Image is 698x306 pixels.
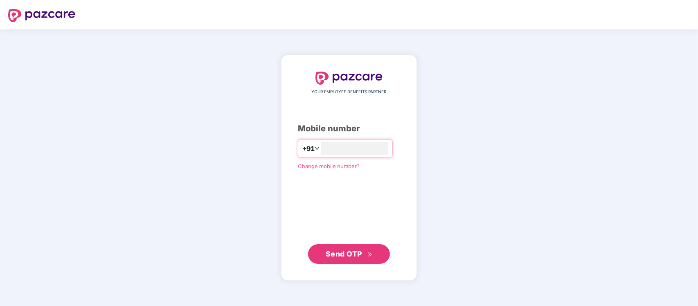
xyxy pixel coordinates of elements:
[367,252,373,257] span: double-right
[298,122,400,135] div: Mobile number
[8,9,75,22] img: logo
[312,89,387,95] span: YOUR EMPLOYEE BENEFITS PARTNER
[326,250,362,258] span: Send OTP
[302,144,315,154] span: +91
[315,72,383,85] img: logo
[298,163,360,169] a: Change mobile number?
[308,244,390,264] button: Send OTPdouble-right
[315,146,320,151] span: down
